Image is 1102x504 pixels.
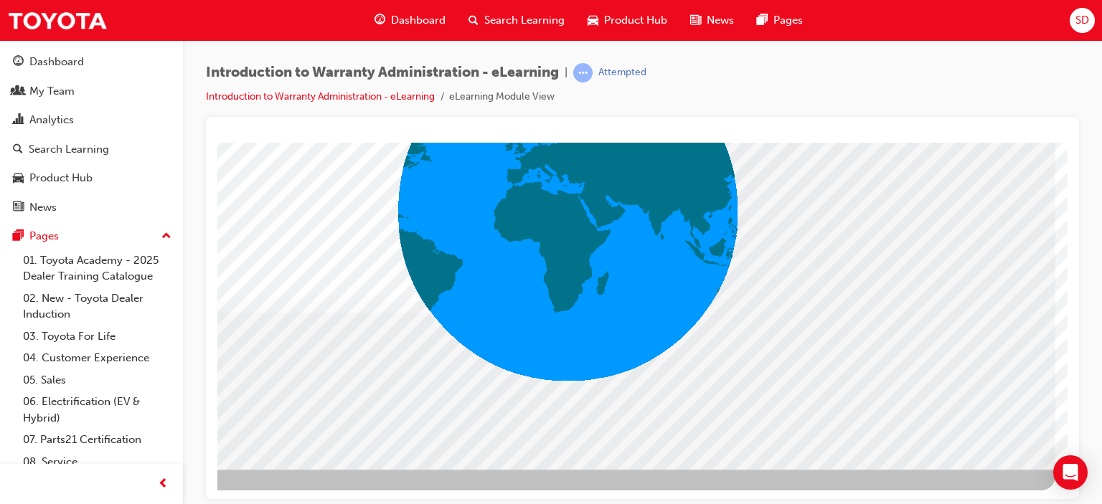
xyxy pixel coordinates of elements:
span: prev-icon [158,475,169,493]
a: News [6,194,177,221]
span: car-icon [13,172,24,185]
a: My Team [6,78,177,105]
a: 06. Electrification (EV & Hybrid) [17,391,177,429]
div: My Team [29,83,75,100]
button: Pages [6,223,177,249]
a: 03. Toyota For Life [17,325,177,348]
a: pages-iconPages [745,6,814,35]
span: News [707,12,734,29]
li: eLearning Module View [449,89,555,105]
button: SD [1070,8,1095,33]
div: Dashboard [29,54,84,70]
span: news-icon [690,11,701,29]
span: Dashboard [391,12,446,29]
span: Search Learning [484,12,565,29]
div: Search Learning [29,141,109,158]
a: Analytics [6,107,177,133]
div: Analytics [29,112,74,128]
a: car-iconProduct Hub [576,6,679,35]
span: up-icon [161,227,171,246]
a: news-iconNews [679,6,745,35]
button: DashboardMy TeamAnalyticsSearch LearningProduct HubNews [6,46,177,223]
span: guage-icon [375,11,385,29]
span: chart-icon [13,114,24,127]
img: Trak [7,4,108,37]
a: 01. Toyota Academy - 2025 Dealer Training Catalogue [17,249,177,287]
span: learningRecordVerb_ATTEMPT-icon [573,63,593,82]
a: 02. New - Toyota Dealer Induction [17,287,177,325]
a: search-iconSearch Learning [457,6,576,35]
div: Attempted [598,66,646,80]
div: Pages [29,228,59,244]
span: Introduction to Warranty Administration - eLearning [206,65,559,81]
a: Search Learning [6,136,177,163]
a: 07. Parts21 Certification [17,429,177,451]
span: car-icon [588,11,598,29]
a: 05. Sales [17,369,177,391]
a: 04. Customer Experience [17,347,177,369]
a: Product Hub [6,165,177,191]
a: guage-iconDashboard [363,6,457,35]
span: | [565,65,568,81]
span: pages-icon [757,11,768,29]
div: News [29,199,57,216]
span: news-icon [13,201,24,214]
a: 08. Service [17,451,177,473]
span: search-icon [13,143,23,156]
a: Introduction to Warranty Administration - eLearning [206,90,435,103]
span: Product Hub [604,12,667,29]
span: people-icon [13,85,24,98]
span: SD [1075,12,1089,29]
span: pages-icon [13,230,24,243]
a: Dashboard [6,49,177,75]
div: Open Intercom Messenger [1053,455,1088,490]
span: Pages [773,12,803,29]
span: guage-icon [13,56,24,69]
span: search-icon [468,11,479,29]
div: Product Hub [29,170,93,186]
